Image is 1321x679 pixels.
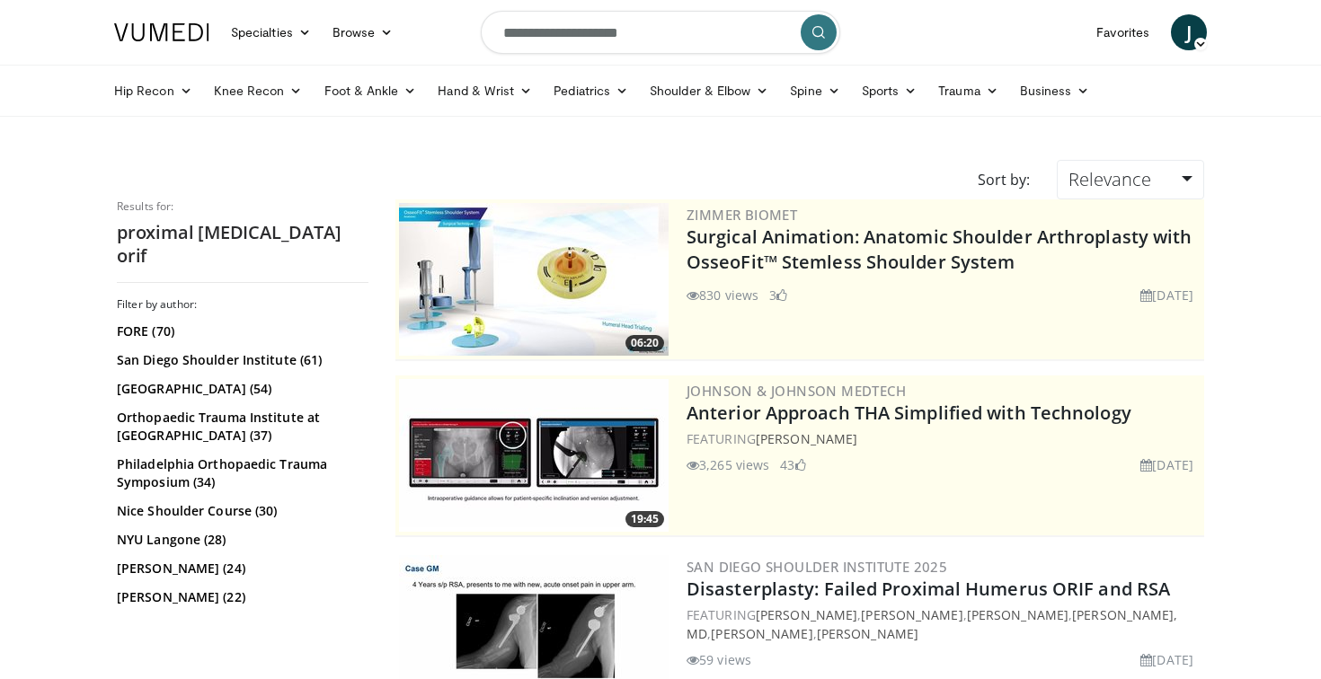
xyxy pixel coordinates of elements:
[711,625,812,642] a: [PERSON_NAME]
[964,160,1043,199] div: Sort by:
[399,379,669,532] a: 19:45
[1140,286,1193,304] li: [DATE]
[117,588,364,606] a: [PERSON_NAME] (22)
[399,203,669,356] img: 84e7f812-2061-4fff-86f6-cdff29f66ef4.300x170_q85_crop-smart_upscale.jpg
[687,286,758,304] li: 830 views
[117,297,368,312] h3: Filter by author:
[117,455,364,491] a: Philadelphia Orthopaedic Trauma Symposium (34)
[927,73,1009,109] a: Trauma
[1068,167,1151,191] span: Relevance
[687,577,1170,601] a: Disasterplasty: Failed Proximal Humerus ORIF and RSA
[687,429,1201,448] div: FEATURING
[103,73,203,109] a: Hip Recon
[687,382,906,400] a: Johnson & Johnson MedTech
[399,203,669,356] a: 06:20
[779,73,850,109] a: Spine
[481,11,840,54] input: Search topics, interventions
[1140,455,1193,474] li: [DATE]
[117,560,364,578] a: [PERSON_NAME] (24)
[1057,160,1204,199] a: Relevance
[1009,73,1101,109] a: Business
[203,73,314,109] a: Knee Recon
[1171,14,1207,50] a: J
[769,286,787,304] li: 3
[117,351,364,369] a: San Diego Shoulder Institute (61)
[117,199,368,214] p: Results for:
[687,206,797,224] a: Zimmer Biomet
[117,502,364,520] a: Nice Shoulder Course (30)
[851,73,928,109] a: Sports
[1140,650,1193,669] li: [DATE]
[117,221,368,268] h2: proximal [MEDICAL_DATA] orif
[220,14,322,50] a: Specialties
[314,73,428,109] a: Foot & Ankle
[427,73,543,109] a: Hand & Wrist
[687,455,769,474] li: 3,265 views
[967,606,1068,623] a: [PERSON_NAME]
[687,605,1201,643] div: FEATURING , , , , ,
[756,430,857,447] a: [PERSON_NAME]
[1086,14,1160,50] a: Favorites
[756,606,857,623] a: [PERSON_NAME]
[543,73,639,109] a: Pediatrics
[639,73,779,109] a: Shoulder & Elbow
[687,558,947,576] a: San Diego Shoulder Institute 2025
[625,511,664,527] span: 19:45
[117,531,364,549] a: NYU Langone (28)
[117,409,364,445] a: Orthopaedic Trauma Institute at [GEOGRAPHIC_DATA] (37)
[114,23,209,41] img: VuMedi Logo
[817,625,918,642] a: [PERSON_NAME]
[687,650,751,669] li: 59 views
[861,606,962,623] a: [PERSON_NAME]
[399,379,669,532] img: 06bb1c17-1231-4454-8f12-6191b0b3b81a.300x170_q85_crop-smart_upscale.jpg
[322,14,404,50] a: Browse
[687,225,1192,274] a: Surgical Animation: Anatomic Shoulder Arthroplasty with OsseoFit™ Stemless Shoulder System
[117,322,364,340] a: FORE (70)
[625,335,664,351] span: 06:20
[117,380,364,398] a: [GEOGRAPHIC_DATA] (54)
[687,401,1131,425] a: Anterior Approach THA Simplified with Technology
[780,455,805,474] li: 43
